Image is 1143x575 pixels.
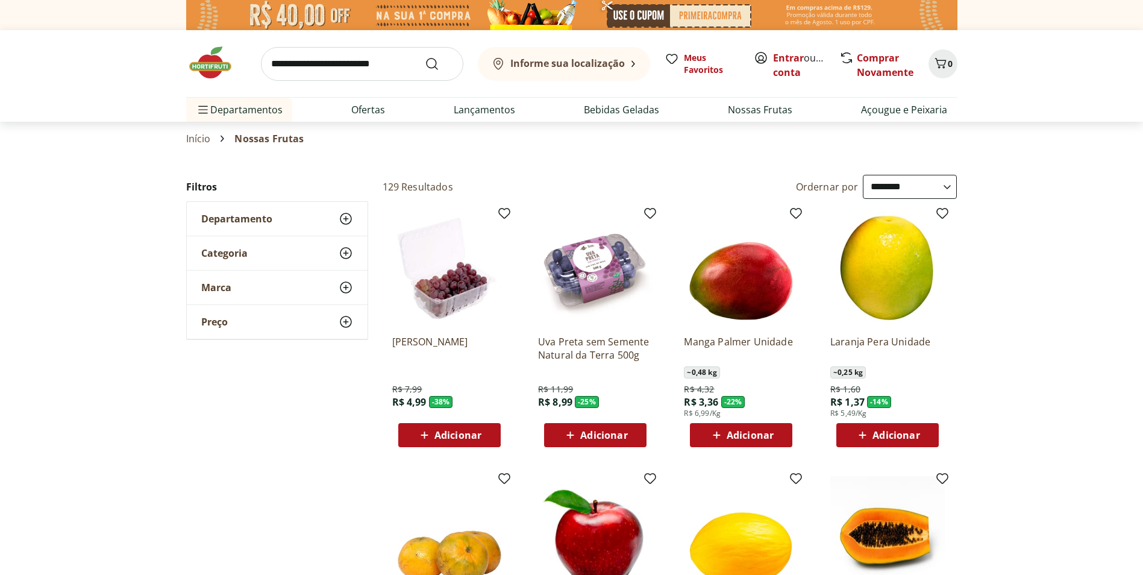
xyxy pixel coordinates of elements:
[383,180,453,193] h2: 129 Resultados
[727,430,774,440] span: Adicionar
[830,366,866,379] span: ~ 0,25 kg
[861,102,947,117] a: Açougue e Peixaria
[830,409,867,418] span: R$ 5,49/Kg
[196,95,283,124] span: Departamentos
[187,236,368,270] button: Categoria
[684,395,718,409] span: R$ 3,36
[392,395,427,409] span: R$ 4,99
[857,51,913,79] a: Comprar Novamente
[186,45,246,81] img: Hortifruti
[773,51,804,64] a: Entrar
[684,52,739,76] span: Meus Favoritos
[478,47,650,81] button: Informe sua localização
[684,366,719,379] span: ~ 0,48 kg
[351,102,385,117] a: Ofertas
[201,247,248,259] span: Categoria
[392,335,507,362] a: [PERSON_NAME]
[201,213,272,225] span: Departamento
[830,335,945,362] a: Laranja Pera Unidade
[392,383,422,395] span: R$ 7,99
[434,430,481,440] span: Adicionar
[867,396,891,408] span: - 14 %
[510,57,625,70] b: Informe sua localização
[234,133,304,144] span: Nossas Frutas
[872,430,919,440] span: Adicionar
[830,383,860,395] span: R$ 1,60
[544,423,647,447] button: Adicionar
[196,95,210,124] button: Menu
[830,395,865,409] span: R$ 1,37
[684,211,798,325] img: Manga Palmer Unidade
[665,52,739,76] a: Meus Favoritos
[201,316,228,328] span: Preço
[684,335,798,362] a: Manga Palmer Unidade
[392,211,507,325] img: Uva Rosada Embalada
[187,202,368,236] button: Departamento
[575,396,599,408] span: - 25 %
[721,396,745,408] span: - 22 %
[684,383,714,395] span: R$ 4,32
[690,423,792,447] button: Adicionar
[928,49,957,78] button: Carrinho
[186,175,368,199] h2: Filtros
[538,383,573,395] span: R$ 11,99
[538,211,653,325] img: Uva Preta sem Semente Natural da Terra 500g
[728,102,792,117] a: Nossas Frutas
[538,335,653,362] a: Uva Preta sem Semente Natural da Terra 500g
[261,47,463,81] input: search
[187,305,368,339] button: Preço
[773,51,827,80] span: ou
[186,133,211,144] a: Início
[796,180,859,193] label: Ordernar por
[454,102,515,117] a: Lançamentos
[201,281,231,294] span: Marca
[830,211,945,325] img: Laranja Pera Unidade
[773,51,839,79] a: Criar conta
[948,58,953,69] span: 0
[425,57,454,71] button: Submit Search
[580,430,627,440] span: Adicionar
[584,102,659,117] a: Bebidas Geladas
[684,409,721,418] span: R$ 6,99/Kg
[836,423,939,447] button: Adicionar
[187,271,368,304] button: Marca
[398,423,501,447] button: Adicionar
[429,396,453,408] span: - 38 %
[538,395,572,409] span: R$ 8,99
